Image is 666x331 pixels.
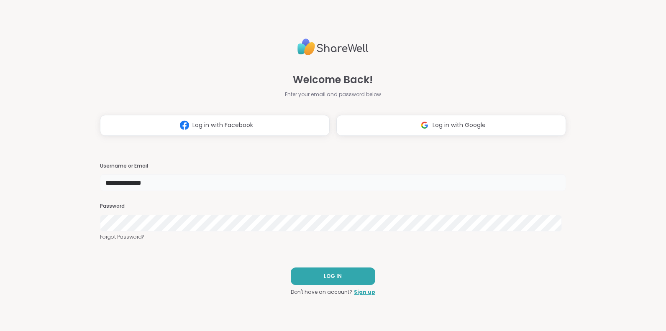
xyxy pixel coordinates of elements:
[354,288,375,296] a: Sign up
[100,203,566,210] h3: Password
[293,72,373,87] span: Welcome Back!
[324,272,342,280] span: LOG IN
[285,91,381,98] span: Enter your email and password below
[297,35,369,59] img: ShareWell Logo
[417,117,433,133] img: ShareWell Logomark
[192,121,253,130] span: Log in with Facebook
[177,117,192,133] img: ShareWell Logomark
[433,121,486,130] span: Log in with Google
[100,233,566,241] a: Forgot Password?
[100,115,330,136] button: Log in with Facebook
[336,115,566,136] button: Log in with Google
[100,163,566,170] h3: Username or Email
[291,288,352,296] span: Don't have an account?
[291,267,375,285] button: LOG IN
